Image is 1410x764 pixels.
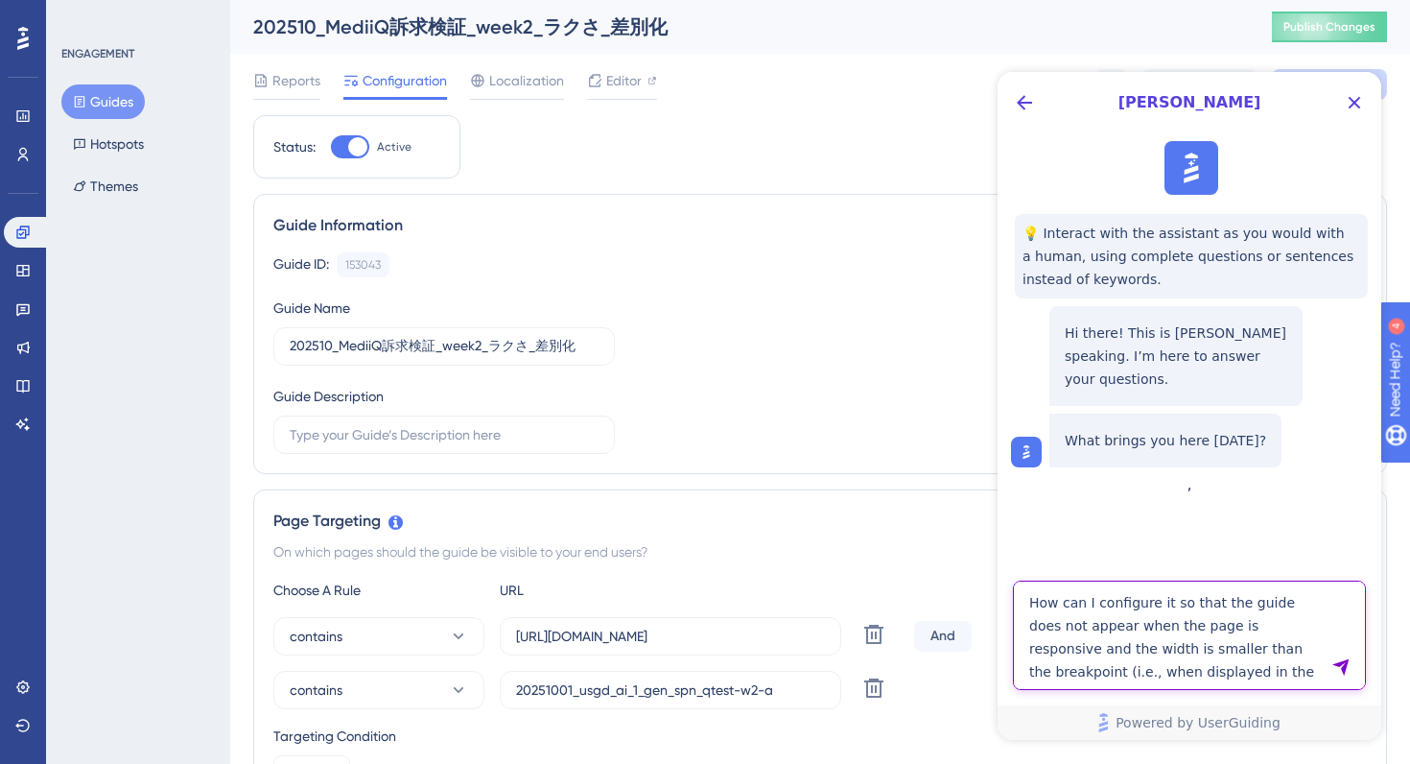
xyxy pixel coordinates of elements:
button: Save [1272,69,1387,100]
span: Configuration [363,69,447,92]
div: 153043 [345,257,381,273]
span: contains [290,679,342,702]
span: Need Help? [45,5,120,28]
div: Status: [273,135,316,158]
div: 4 [133,10,139,25]
div: Guide Information [273,214,1367,237]
span: Active [377,139,411,155]
button: contains [273,671,484,709]
div: On which pages should the guide be visible to your end users? [273,540,1367,563]
input: Type your Guide’s Description here [290,424,599,445]
div: Guide Description [273,385,384,408]
div: Page Targeting [273,510,1367,533]
div: Targeting Condition [273,725,1367,748]
iframe: UserGuiding AI Assistant [998,72,1381,740]
span: contains [290,625,342,648]
div: Guide Name [273,297,350,320]
button: contains [273,617,484,656]
div: 202510_MediiQ訴求検証_week2_ラクさ_差別化 [253,13,1224,40]
span: Editor [606,69,642,92]
input: Type your Guide’s Name here [290,336,599,357]
input: yourwebsite.com/path [516,680,825,701]
div: URL [500,579,711,602]
span: Localization [489,69,564,92]
button: Cancel [1141,69,1257,100]
button: Publish Changes [1272,12,1387,42]
span: Reports [272,69,320,92]
div: And [914,621,972,652]
div: Choose A Rule [273,579,484,602]
span: Publish Changes [1283,19,1375,35]
div: Guide ID: [273,252,329,277]
input: yourwebsite.com/path [516,626,825,647]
